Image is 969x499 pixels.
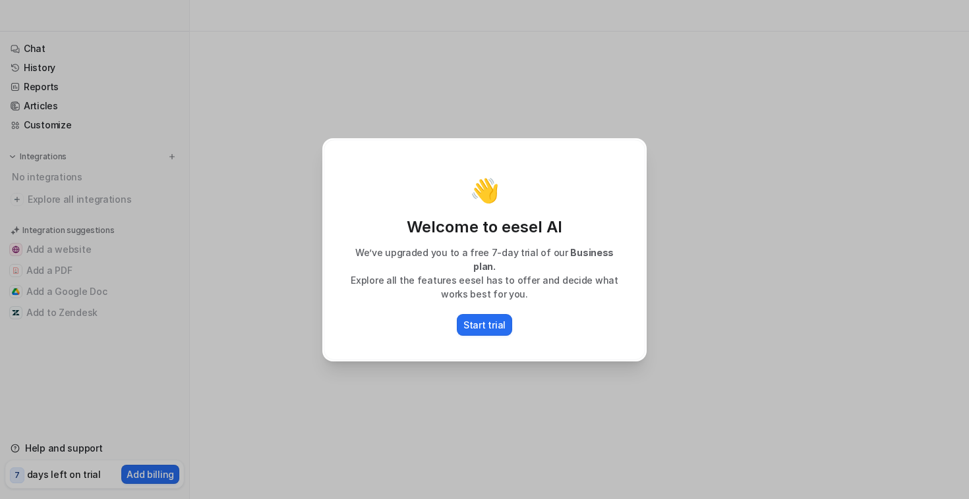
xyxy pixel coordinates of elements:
[338,246,631,273] p: We’ve upgraded you to a free 7-day trial of our
[463,318,506,332] p: Start trial
[470,177,500,203] p: 👋
[457,314,512,336] button: Start trial
[338,217,631,238] p: Welcome to eesel AI
[338,273,631,301] p: Explore all the features eesel has to offer and decide what works best for you.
